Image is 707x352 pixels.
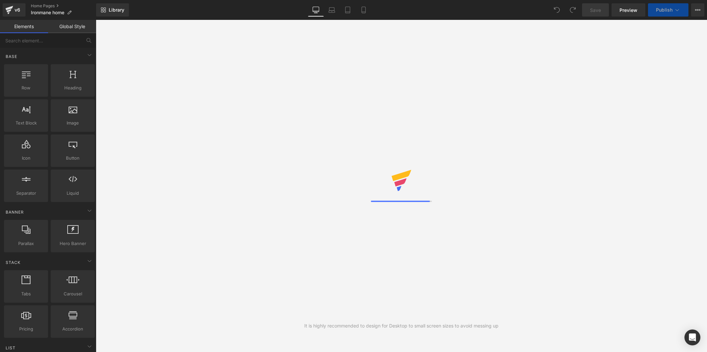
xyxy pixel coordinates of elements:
[6,84,46,91] span: Row
[6,290,46,297] span: Tabs
[53,190,93,197] span: Liquid
[53,240,93,247] span: Hero Banner
[48,20,96,33] a: Global Style
[53,84,93,91] span: Heading
[5,345,16,351] span: List
[304,322,499,329] div: It is highly recommended to design for Desktop to small screen sizes to avoid messing up
[308,3,324,17] a: Desktop
[648,3,688,17] button: Publish
[6,240,46,247] span: Parallax
[53,120,93,126] span: Image
[6,190,46,197] span: Separator
[31,3,96,9] a: Home Pages
[6,155,46,162] span: Icon
[619,7,637,14] span: Preview
[691,3,704,17] button: More
[566,3,579,17] button: Redo
[5,209,25,215] span: Banner
[612,3,645,17] a: Preview
[3,3,26,17] a: v6
[6,326,46,332] span: Pricing
[684,329,700,345] div: Open Intercom Messenger
[96,3,129,17] a: New Library
[53,155,93,162] span: Button
[5,259,21,266] span: Stack
[356,3,372,17] a: Mobile
[13,6,22,14] div: v6
[5,53,18,60] span: Base
[53,290,93,297] span: Carousel
[6,120,46,126] span: Text Block
[31,10,64,15] span: Ironmane home
[53,326,93,332] span: Accordion
[109,7,124,13] span: Library
[656,7,673,13] span: Publish
[550,3,563,17] button: Undo
[324,3,340,17] a: Laptop
[590,7,601,14] span: Save
[340,3,356,17] a: Tablet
